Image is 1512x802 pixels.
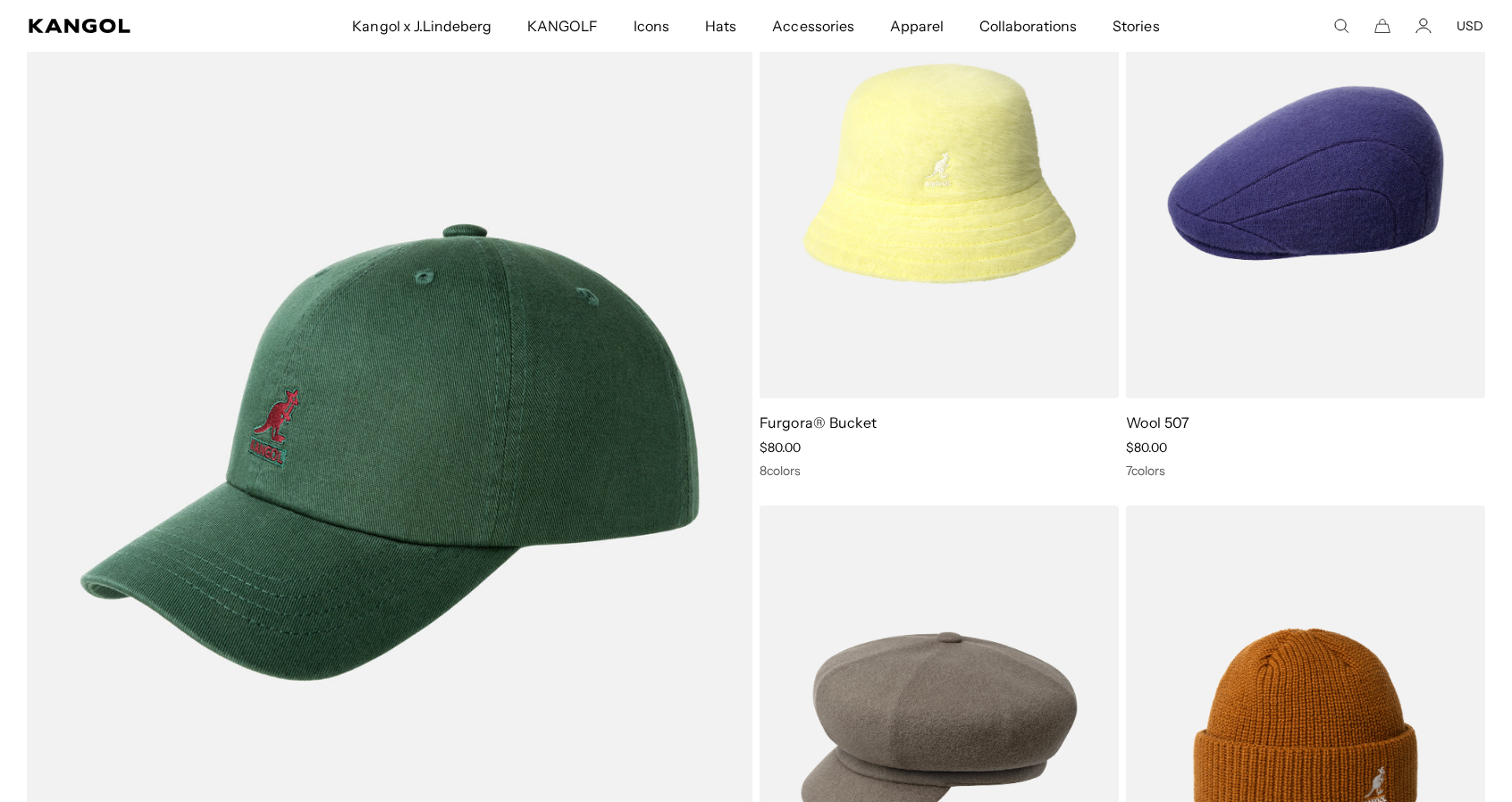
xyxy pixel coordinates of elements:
[29,19,232,33] a: Kangol
[1126,414,1190,431] a: Wool 507
[1415,18,1432,34] a: Account
[760,439,801,455] span: $80.00
[760,463,1119,479] div: 8 colors
[1126,463,1485,479] div: 7 colors
[1374,18,1390,34] button: Cart
[1333,18,1349,34] summary: Search here
[760,414,878,431] a: Furgora® Bucket
[1126,439,1167,455] span: $80.00
[1457,18,1483,34] button: USD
